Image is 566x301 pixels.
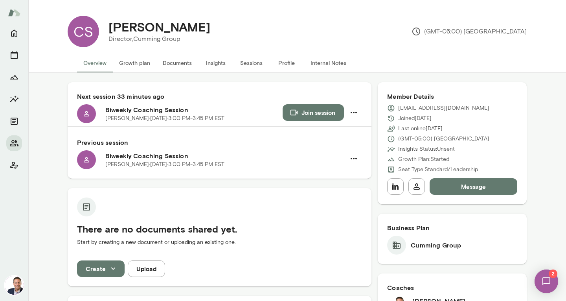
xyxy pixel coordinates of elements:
p: Growth Plan: Started [398,155,449,163]
button: Create [77,260,125,277]
p: (GMT-05:00) [GEOGRAPHIC_DATA] [398,135,489,143]
h4: [PERSON_NAME] [108,19,210,34]
button: Insights [198,54,233,72]
button: Sessions [233,54,269,72]
button: Documents [156,54,198,72]
button: Upload [128,260,165,277]
button: Documents [6,113,22,129]
h6: Biweekly Coaching Session [105,105,283,114]
h5: There are no documents shared yet. [77,223,362,235]
button: Internal Notes [304,54,353,72]
h6: Next session 33 minutes ago [77,92,362,101]
p: Joined [DATE] [398,114,432,122]
button: Overview [77,54,113,72]
button: Join session [283,104,344,121]
img: Jon Fraser [5,276,24,295]
h6: Previous session [77,138,362,147]
button: Sessions [6,47,22,63]
h6: Cumming Group [411,240,461,250]
p: (GMT-05:00) [GEOGRAPHIC_DATA] [412,27,527,36]
h6: Member Details [387,92,517,101]
p: Last online [DATE] [398,125,443,133]
button: Insights [6,91,22,107]
button: Profile [269,54,304,72]
img: Mento [8,5,20,20]
p: [PERSON_NAME] · [DATE] · 3:00 PM-3:45 PM EST [105,161,224,168]
button: Growth plan [113,54,156,72]
h6: Business Plan [387,223,517,233]
button: Message [430,178,517,195]
p: Start by creating a new document or uploading an existing one. [77,238,362,246]
p: Insights Status: Unsent [398,145,455,153]
p: [EMAIL_ADDRESS][DOMAIN_NAME] [398,104,489,112]
h6: Biweekly Coaching Session [105,151,345,161]
button: Home [6,25,22,41]
p: Seat Type: Standard/Leadership [398,166,478,174]
p: [PERSON_NAME] · [DATE] · 3:00 PM-3:45 PM EST [105,114,224,122]
button: Growth Plan [6,69,22,85]
p: Director, Cumming Group [108,34,210,44]
div: CS [68,16,99,47]
button: Client app [6,157,22,173]
button: Members [6,135,22,151]
h6: Coaches [387,283,517,292]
